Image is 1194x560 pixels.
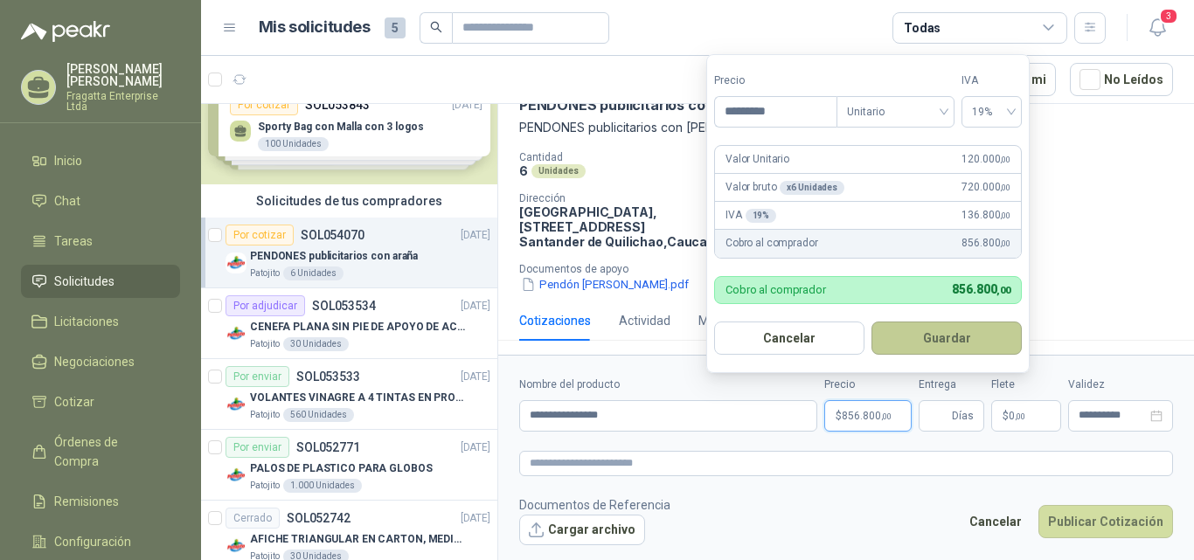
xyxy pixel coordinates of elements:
[991,400,1061,432] p: $ 0,00
[461,510,490,527] p: [DATE]
[1038,505,1173,538] button: Publicar Cotización
[201,184,497,218] div: Solicitudes de tus compradores
[54,432,163,471] span: Órdenes de Compra
[961,151,1010,168] span: 120.000
[1000,211,1010,220] span: ,00
[1000,239,1010,248] span: ,00
[201,58,497,184] div: Solicitudes de nuevos compradoresPor cotizarSOL053843[DATE] Sporty Bag con Malla con 3 logos100 U...
[725,207,776,224] p: IVA
[619,311,670,330] div: Actividad
[698,311,752,330] div: Mensajes
[201,288,497,359] a: Por adjudicarSOL053534[DATE] Company LogoCENEFA PLANA SIN PIE DE APOYO DE ACUERDO A LA IMAGEN ADJ...
[519,192,712,204] p: Dirección
[226,225,294,245] div: Por cotizar
[1159,8,1178,24] span: 3
[961,179,1010,196] span: 720.000
[725,151,789,168] p: Valor Unitario
[312,300,376,312] p: SOL053534
[21,385,180,418] a: Cotizar
[54,392,94,411] span: Cotizar
[725,284,826,295] p: Cobro al comprador
[461,298,490,315] p: [DATE]
[21,525,180,558] a: Configuración
[714,73,836,89] label: Precio
[54,151,82,170] span: Inicio
[21,184,180,218] a: Chat
[519,263,1187,275] p: Documentos de apoyo
[952,401,974,431] span: Días
[961,235,1010,252] span: 856.800
[21,425,180,478] a: Órdenes de Compra
[519,118,1173,137] p: PENDONES publicitarios con [PERSON_NAME] - VER DOCUMENTO ADJUNTO
[21,225,180,258] a: Tareas
[519,495,670,515] p: Documentos de Referencia
[259,15,371,40] h1: Mis solicitudes
[1070,63,1173,96] button: No Leídos
[66,63,180,87] p: [PERSON_NAME] [PERSON_NAME]
[250,479,280,493] p: Patojito
[1009,411,1025,421] span: 0
[301,229,364,241] p: SOL054070
[847,99,944,125] span: Unitario
[54,272,115,291] span: Solicitudes
[226,366,289,387] div: Por enviar
[824,377,912,393] label: Precio
[250,266,280,280] p: Patojito
[824,400,912,432] p: $856.800,00
[21,265,180,298] a: Solicitudes
[226,508,280,529] div: Cerrado
[250,531,468,548] p: AFICHE TRIANGULAR EN CARTON, MEDIDAS 30 CM X 45 CM
[54,532,131,551] span: Configuración
[996,285,1010,296] span: ,00
[871,321,1022,355] button: Guardar
[226,437,289,458] div: Por enviar
[714,321,864,355] button: Cancelar
[226,252,246,273] img: Company Logo
[226,295,305,316] div: Por adjudicar
[725,179,844,196] p: Valor bruto
[226,394,246,415] img: Company Logo
[201,359,497,430] a: Por enviarSOL053533[DATE] Company LogoVOLANTES VINAGRE A 4 TINTAS EN PROPALCOTE VER ARCHIVO ADJUN...
[54,492,119,511] span: Remisiones
[54,312,119,331] span: Licitaciones
[960,505,1031,538] button: Cancelar
[961,73,1022,89] label: IVA
[746,209,777,223] div: 19 %
[1015,411,1025,421] span: ,00
[296,370,360,383] p: SOL053533
[226,536,246,557] img: Company Logo
[519,515,645,546] button: Cargar archivo
[519,96,757,114] p: PENDONES publicitarios con araña
[842,411,892,421] span: 856.800
[250,390,468,406] p: VOLANTES VINAGRE A 4 TINTAS EN PROPALCOTE VER ARCHIVO ADJUNTO
[250,319,468,335] p: CENEFA PLANA SIN PIE DE APOYO DE ACUERDO A LA IMAGEN ADJUNTA
[250,460,433,477] p: PALOS DE PLASTICO PARA GLOBOS
[226,323,246,344] img: Company Logo
[283,337,349,351] div: 30 Unidades
[991,377,1061,393] label: Flete
[725,235,817,252] p: Cobro al comprador
[66,91,180,112] p: Fragatta Enterprise Ltda
[461,369,490,385] p: [DATE]
[21,144,180,177] a: Inicio
[972,99,1011,125] span: 19%
[250,408,280,422] p: Patojito
[21,21,110,42] img: Logo peakr
[461,439,490,456] p: [DATE]
[296,441,360,453] p: SOL052771
[531,164,586,178] div: Unidades
[54,232,93,251] span: Tareas
[519,275,691,294] button: Pendón [PERSON_NAME].pdf
[881,411,892,421] span: ,00
[519,204,712,249] p: [GEOGRAPHIC_DATA], [STREET_ADDRESS] Santander de Quilichao , Cauca
[780,181,844,195] div: x 6 Unidades
[21,485,180,518] a: Remisiones
[919,377,984,393] label: Entrega
[283,266,344,280] div: 6 Unidades
[1142,12,1173,44] button: 3
[519,163,528,178] p: 6
[519,151,748,163] p: Cantidad
[1068,377,1173,393] label: Validez
[201,218,497,288] a: Por cotizarSOL054070[DATE] Company LogoPENDONES publicitarios con arañaPatojito6 Unidades
[1003,411,1009,421] span: $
